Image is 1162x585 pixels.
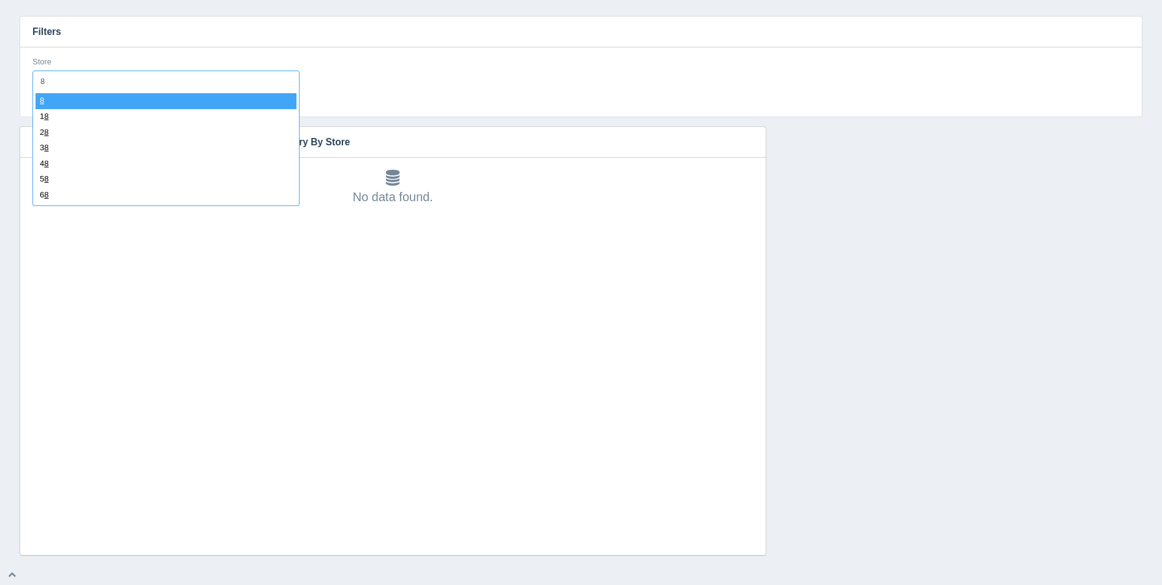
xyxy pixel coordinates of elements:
[36,140,296,156] div: 3
[36,172,296,188] div: 5
[36,156,296,172] div: 4
[36,188,296,204] div: 6
[40,96,44,105] span: 8
[44,128,48,137] span: 8
[36,125,296,141] div: 2
[44,159,48,168] span: 8
[44,174,48,183] span: 8
[36,109,296,125] div: 1
[44,190,48,199] span: 8
[44,143,48,152] span: 8
[44,112,48,121] span: 8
